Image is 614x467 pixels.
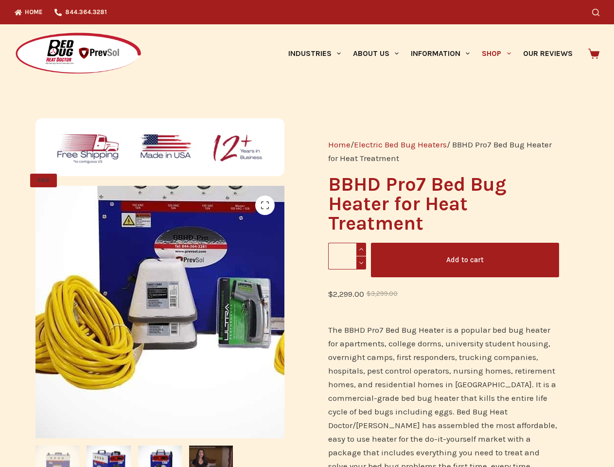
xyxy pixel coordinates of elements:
nav: Primary [282,24,579,83]
h1: BBHD Pro7 Bed Bug Heater for Heat Treatment [328,175,559,233]
a: Industries [282,24,347,83]
bdi: 2,299.00 [328,289,364,299]
span: $ [367,290,371,297]
nav: Breadcrumb [328,138,559,165]
img: Prevsol/Bed Bug Heat Doctor [15,32,142,75]
a: Information [405,24,476,83]
input: Product quantity [328,243,366,269]
a: View full-screen image gallery [255,196,275,215]
span: SALE [30,174,57,187]
a: Our Reviews [517,24,579,83]
a: Shop [476,24,517,83]
a: Home [328,140,351,149]
bdi: 3,299.00 [367,290,398,297]
button: Search [592,9,599,16]
a: Electric Bed Bug Heaters [354,140,447,149]
a: About Us [347,24,404,83]
span: $ [328,289,333,299]
button: Add to cart [371,243,559,277]
button: Open LiveChat chat widget [8,4,37,33]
